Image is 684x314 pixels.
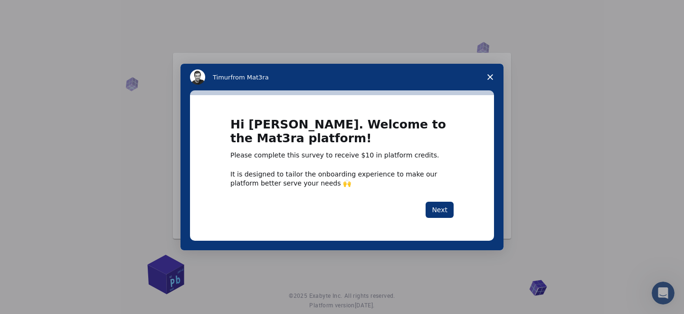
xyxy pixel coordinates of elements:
div: Please complete this survey to receive $10 in platform credits. [230,151,454,160]
div: It is designed to tailor the onboarding experience to make our platform better serve your needs 🙌 [230,170,454,187]
img: Profile image for Timur [190,69,205,85]
span: Close survey [477,64,503,90]
span: from Mat3ra [230,74,268,81]
h1: Hi [PERSON_NAME]. Welcome to the Mat3ra platform! [230,118,454,151]
span: Timur [213,74,230,81]
span: Support [20,7,54,15]
button: Next [426,202,454,218]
